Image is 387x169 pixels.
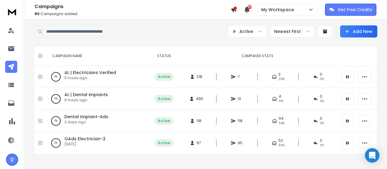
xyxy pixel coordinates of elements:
div: Active [158,96,170,101]
span: 55 % [278,143,285,148]
p: Active [239,28,253,34]
span: 0 % [320,143,324,148]
span: 95 [238,141,244,145]
td: 0%AL | Electricians Verified6 hours ago [45,66,151,88]
div: Active [158,141,170,145]
button: Get Free Credits [325,4,376,16]
td: 0%AL | Dental implants6 hours ago [45,88,151,110]
p: Campaigns added [34,11,231,16]
p: 0 % [54,96,57,102]
th: CAMPAIGN STATS [177,46,338,66]
span: 118 [238,119,244,123]
a: GAds Electrician-2 [64,136,106,142]
span: 54 % [279,121,285,126]
span: 0 % [320,121,324,126]
span: 52 [278,138,283,143]
span: 2 [278,72,281,77]
button: Newest First [270,25,314,37]
span: 0 [320,138,322,143]
p: 0 % [54,74,57,80]
span: 0 [320,116,322,121]
div: Open Intercom Messenger [365,148,379,163]
th: STATUS [151,46,177,66]
span: 496 [196,96,203,101]
a: AL | Dental implants [64,92,108,98]
img: logo [6,6,18,17]
p: [DATE] [64,142,106,147]
span: 0 % [320,99,324,104]
a: AL | Electricians Verified [64,70,116,76]
p: 6 hours ago [64,76,116,80]
p: 2 % [54,140,57,146]
p: 2 days ago [64,120,108,125]
td: 0%Dental Implant-Ads2 days ago [45,110,151,132]
span: 13 [238,96,244,101]
span: 64 [279,116,284,121]
span: 31 % [279,99,284,104]
td: 2%GAds Electrician-2[DATE] [45,132,151,154]
p: 0 % [54,118,57,124]
p: 6 hours ago [64,98,108,102]
span: 0 [320,72,322,77]
p: My Workspace [261,7,296,13]
div: Active [158,74,170,79]
a: Dental Implant-Ads [64,114,108,120]
span: 118 [197,119,203,123]
span: 42 [248,5,252,9]
h1: Campaigns [34,3,231,10]
span: 0 % [320,77,324,82]
span: 0 [320,94,322,99]
span: 7 [238,74,244,79]
span: 218 [197,74,203,79]
span: 29 % [278,77,285,82]
th: CAMPAIGN NAME [45,46,151,66]
span: 97 [197,141,203,145]
p: Get Free Credits [338,7,372,13]
span: 4 [279,94,281,99]
button: Add New [340,25,377,37]
div: Active [158,119,170,123]
span: 90 [34,11,40,16]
